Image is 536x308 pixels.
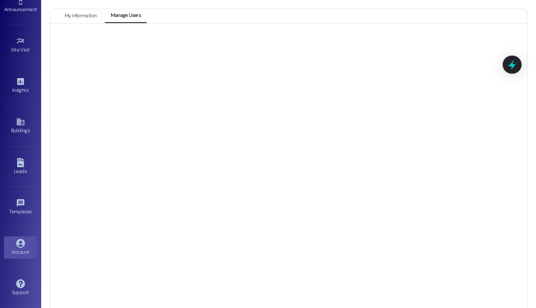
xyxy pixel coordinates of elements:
a: Buildings [4,115,37,137]
span: • [30,46,31,51]
button: My Information [59,9,102,23]
a: Leads [4,156,37,178]
a: Site Visit • [4,34,37,56]
span: • [32,208,33,213]
button: Manage Users [105,9,147,23]
span: • [28,86,30,92]
a: Templates • [4,196,37,218]
span: • [37,5,38,11]
a: Account [4,236,37,259]
a: Support [4,277,37,299]
a: Insights • [4,75,37,97]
